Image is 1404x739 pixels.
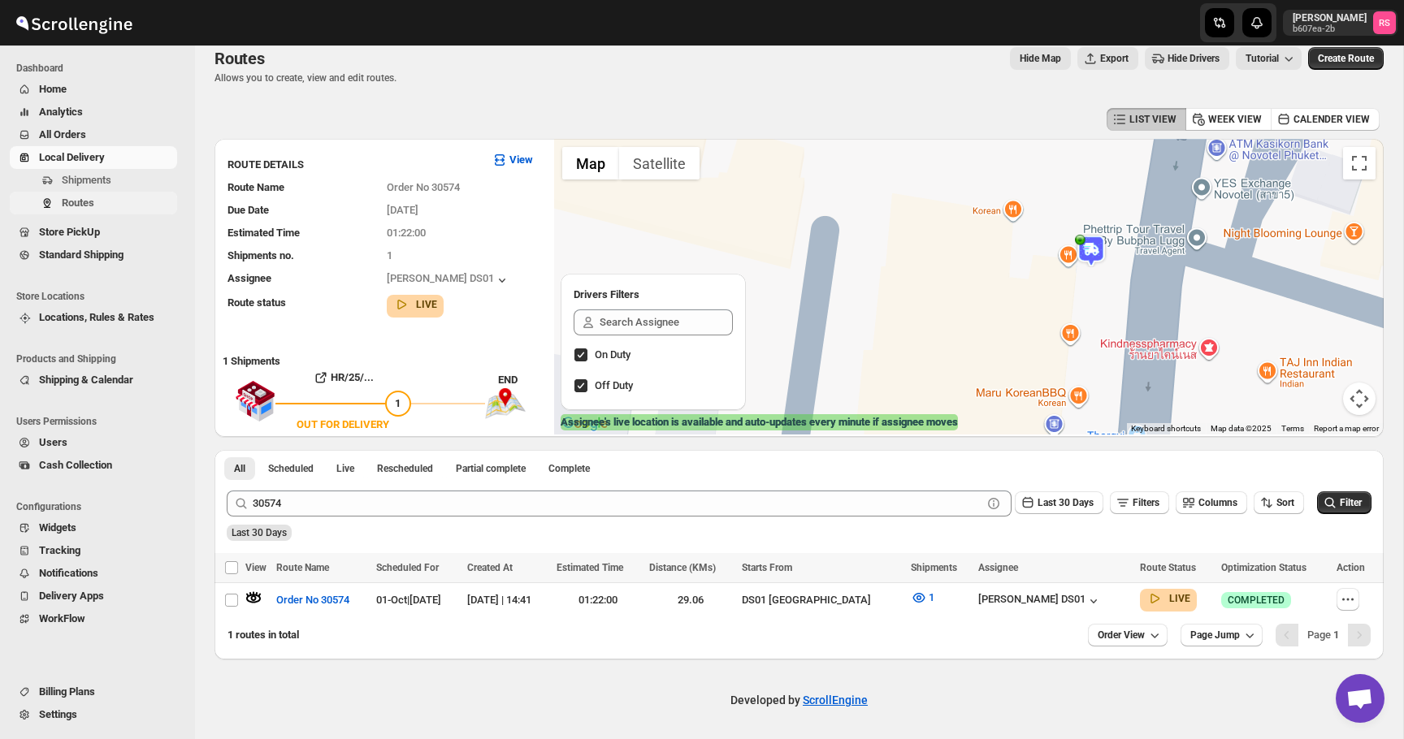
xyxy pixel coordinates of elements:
[10,703,177,726] button: Settings
[39,521,76,534] span: Widgets
[619,147,700,179] button: Show satellite imagery
[929,591,934,603] span: 1
[1169,593,1190,604] b: LIVE
[387,181,460,193] span: Order No 30574
[227,181,284,193] span: Route Name
[456,462,526,475] span: Partial complete
[224,457,255,480] button: All routes
[742,562,792,573] span: Starts From
[10,101,177,123] button: Analytics
[467,592,547,608] div: [DATE] | 14:41
[1314,424,1379,433] a: Report a map error
[393,296,437,313] button: LIVE
[227,296,286,309] span: Route status
[1140,562,1196,573] span: Route Status
[978,593,1102,609] button: [PERSON_NAME] DS01
[234,462,245,475] span: All
[214,347,280,367] b: 1 Shipments
[1211,424,1272,433] span: Map data ©2025
[39,590,104,602] span: Delivery Apps
[1343,382,1376,415] button: Map camera controls
[39,151,105,163] span: Local Delivery
[13,2,135,43] img: ScrollEngine
[227,227,300,239] span: Estimated Time
[39,128,86,140] span: All Orders
[214,49,265,68] span: Routes
[268,462,314,475] span: Scheduled
[39,544,80,556] span: Tracking
[1373,11,1396,34] span: Romil Seth
[1293,24,1367,34] p: b607ea-2b
[548,462,590,475] span: Complete
[649,562,716,573] span: Distance (KMs)
[336,462,354,475] span: Live
[1317,491,1371,514] button: Filter
[978,562,1018,573] span: Assignee
[62,174,111,186] span: Shipments
[595,379,633,391] span: Off Duty
[1293,113,1370,126] span: CALENDER VIEW
[1221,562,1306,573] span: Optimization Status
[1276,497,1294,508] span: Sort
[1077,47,1138,70] button: Export
[1129,113,1176,126] span: LIST VIEW
[1131,423,1201,434] button: Keyboard shortcuts
[1088,624,1168,646] button: Order View
[10,169,177,192] button: Shipments
[1190,629,1240,642] span: Page Jump
[245,562,266,573] span: View
[498,372,546,388] div: END
[10,454,177,477] button: Cash Collection
[1283,10,1397,36] button: User menu
[1281,424,1304,433] a: Terms (opens in new tab)
[1343,147,1376,179] button: Toggle fullscreen view
[39,708,77,720] span: Settings
[1318,52,1374,65] span: Create Route
[10,516,177,539] button: Widgets
[1100,52,1129,65] span: Export
[574,287,733,303] h2: Drivers Filters
[1236,47,1302,70] button: Tutorial
[467,562,513,573] span: Created At
[16,415,184,428] span: Users Permissions
[39,106,83,118] span: Analytics
[557,592,639,608] div: 01:22:00
[1181,624,1263,646] button: Page Jump
[557,562,623,573] span: Estimated Time
[1020,52,1061,65] span: Hide Map
[235,369,275,433] img: shop.svg
[1293,11,1367,24] p: [PERSON_NAME]
[253,491,982,516] input: Press enter after typing | Search Eg. Order No 30574
[1110,491,1169,514] button: Filters
[10,607,177,630] button: WorkFlow
[1379,18,1390,28] text: RS
[1015,491,1103,514] button: Last 30 Days
[1308,47,1384,70] button: Create Route
[395,397,401,409] span: 1
[232,527,287,538] span: Last 30 Days
[1098,629,1145,642] span: Order View
[482,147,543,173] button: View
[39,226,100,238] span: Store PickUp
[1307,629,1339,641] span: Page
[10,562,177,585] button: Notifications
[39,567,98,579] span: Notifications
[10,431,177,454] button: Users
[561,414,958,430] label: Assignee's live location is available and auto-updates every minute if assignee moves
[39,685,95,698] span: Billing Plans
[1198,497,1237,508] span: Columns
[39,248,123,261] span: Standard Shipping
[803,694,868,707] a: ScrollEngine
[297,417,389,433] div: OUT FOR DELIVERY
[10,681,177,703] button: Billing Plans
[10,192,177,214] button: Routes
[16,62,184,75] span: Dashboard
[1146,590,1190,607] button: LIVE
[10,123,177,146] button: All Orders
[227,629,299,641] span: 1 routes in total
[416,299,437,310] b: LIVE
[1208,113,1262,126] span: WEEK VIEW
[387,272,510,288] button: [PERSON_NAME] DS01
[39,311,154,323] span: Locations, Rules & Rates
